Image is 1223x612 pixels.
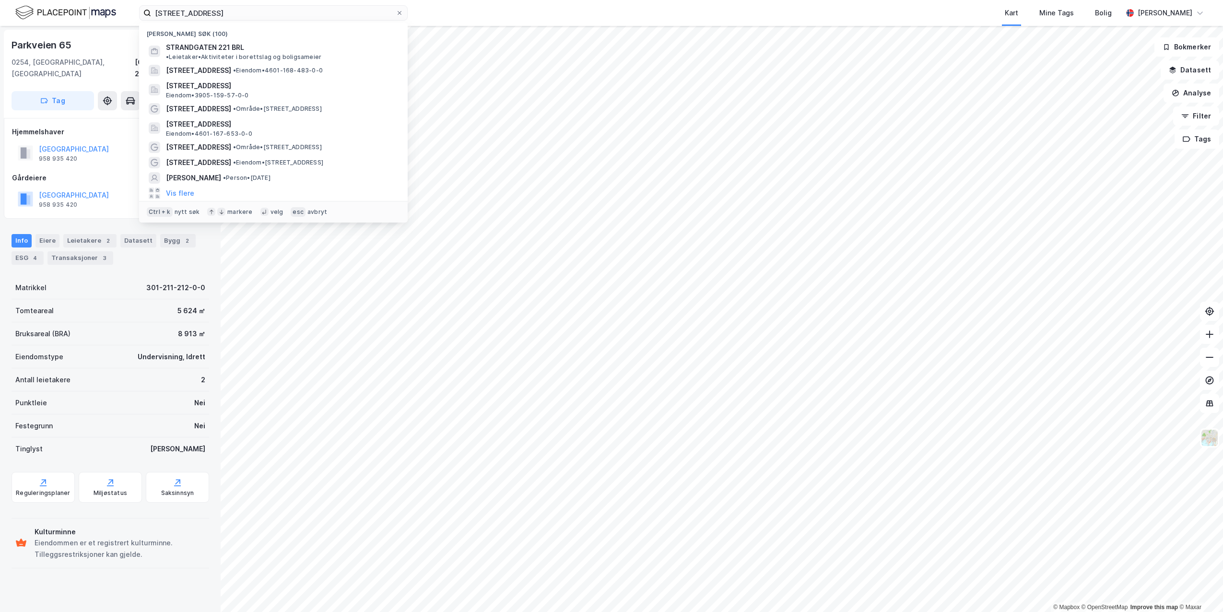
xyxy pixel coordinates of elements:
[1200,429,1219,447] img: Z
[166,53,169,60] span: •
[15,282,47,294] div: Matrikkel
[1005,7,1018,19] div: Kart
[47,251,113,265] div: Transaksjoner
[1164,83,1219,103] button: Analyse
[166,65,231,76] span: [STREET_ADDRESS]
[166,42,244,53] span: STRANDGATEN 221 BRL
[270,208,283,216] div: velg
[223,174,226,181] span: •
[15,374,71,386] div: Antall leietakere
[150,443,205,455] div: [PERSON_NAME]
[233,105,322,113] span: Område • [STREET_ADDRESS]
[120,234,156,247] div: Datasett
[1130,604,1178,611] a: Improve this map
[166,130,252,138] span: Eiendom • 4601-167-653-0-0
[194,397,205,409] div: Nei
[166,188,194,199] button: Vis flere
[233,159,236,166] span: •
[177,305,205,317] div: 5 624 ㎡
[1095,7,1112,19] div: Bolig
[12,251,44,265] div: ESG
[135,57,209,80] div: [GEOGRAPHIC_DATA], 211/212
[35,526,205,538] div: Kulturminne
[39,201,77,209] div: 958 935 420
[12,234,32,247] div: Info
[1161,60,1219,80] button: Datasett
[15,4,116,21] img: logo.f888ab2527a4732fd821a326f86c7f29.svg
[307,208,327,216] div: avbryt
[233,143,236,151] span: •
[160,234,196,247] div: Bygg
[166,53,321,61] span: Leietaker • Aktiviteter i borettslag og boligsameier
[12,57,135,80] div: 0254, [GEOGRAPHIC_DATA], [GEOGRAPHIC_DATA]
[39,155,77,163] div: 958 935 420
[175,208,200,216] div: nytt søk
[233,105,236,112] span: •
[15,305,54,317] div: Tomteareal
[15,443,43,455] div: Tinglyst
[233,159,323,166] span: Eiendom • [STREET_ADDRESS]
[1039,7,1074,19] div: Mine Tags
[100,253,109,263] div: 3
[166,141,231,153] span: [STREET_ADDRESS]
[1175,129,1219,149] button: Tags
[223,174,270,182] span: Person • [DATE]
[35,537,205,560] div: Eiendommen er et registrert kulturminne. Tilleggsrestriksjoner kan gjelde.
[12,37,73,53] div: Parkveien 65
[166,172,221,184] span: [PERSON_NAME]
[233,67,323,74] span: Eiendom • 4601-168-483-0-0
[138,351,205,363] div: Undervisning, Idrett
[15,351,63,363] div: Eiendomstype
[166,80,396,92] span: [STREET_ADDRESS]
[178,328,205,340] div: 8 913 ㎡
[94,489,127,497] div: Miljøstatus
[166,118,396,130] span: [STREET_ADDRESS]
[201,374,205,386] div: 2
[227,208,252,216] div: markere
[30,253,40,263] div: 4
[1053,604,1080,611] a: Mapbox
[15,328,71,340] div: Bruksareal (BRA)
[194,420,205,432] div: Nei
[1173,106,1219,126] button: Filter
[35,234,59,247] div: Eiere
[1082,604,1128,611] a: OpenStreetMap
[147,207,173,217] div: Ctrl + k
[166,92,249,99] span: Eiendom • 3905-159-57-0-0
[15,397,47,409] div: Punktleie
[12,91,94,110] button: Tag
[166,157,231,168] span: [STREET_ADDRESS]
[12,126,209,138] div: Hjemmelshaver
[161,489,194,497] div: Saksinnsyn
[233,143,322,151] span: Område • [STREET_ADDRESS]
[291,207,306,217] div: esc
[182,236,192,246] div: 2
[1154,37,1219,57] button: Bokmerker
[166,103,231,115] span: [STREET_ADDRESS]
[151,6,396,20] input: Søk på adresse, matrikkel, gårdeiere, leietakere eller personer
[15,420,53,432] div: Festegrunn
[12,172,209,184] div: Gårdeiere
[1175,566,1223,612] iframe: Chat Widget
[1138,7,1192,19] div: [PERSON_NAME]
[139,23,408,40] div: [PERSON_NAME] søk (100)
[103,236,113,246] div: 2
[16,489,70,497] div: Reguleringsplaner
[233,67,236,74] span: •
[146,282,205,294] div: 301-211-212-0-0
[63,234,117,247] div: Leietakere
